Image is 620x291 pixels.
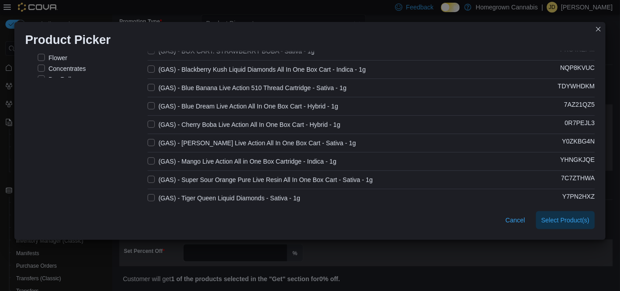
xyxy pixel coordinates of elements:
[38,63,86,74] label: Concentrates
[25,33,111,47] h1: Product Picker
[148,46,314,56] label: (GAS) - BOX CART: STRAWBERRY BOBA - Sativa - 1g
[38,74,71,85] label: Pre-Roll
[148,83,346,93] label: (GAS) - Blue Banana Live Action 510 Thread Cartridge - Sativa - 1g
[593,24,604,35] button: Closes this modal window
[506,216,525,225] span: Cancel
[502,211,529,229] button: Cancel
[148,174,373,185] label: (GAS) - Super Sour Orange Pure Live Resin All In One Box Cart - Sativa - 1g
[148,193,300,204] label: (GAS) - Tiger Queen Liquid Diamonds - Sativa - 1g
[558,83,595,93] p: TDYWHDKM
[148,156,336,167] label: (GAS) - Mango Live Action All in One Box Cartridge - Indica - 1g
[38,52,67,63] label: Flower
[560,64,595,75] p: NQP8KVUC
[561,174,595,185] p: 7C7ZTHWA
[148,64,366,75] label: (GAS) - Blackberry Kush Liquid Diamonds All In One Box Cart - Indica - 1g
[562,138,595,148] p: Y0ZKBG4N
[536,211,595,229] button: Select Product(s)
[148,101,338,112] label: (GAS) - Blue Dream Live Action All In One Box Cart - Hybrid - 1g
[560,46,595,56] p: PKG4KEPM
[564,101,595,112] p: 7AZ21QZ5
[148,138,356,148] label: (GAS) - [PERSON_NAME] Live Action All In One Box Cart - Sativa - 1g
[565,119,595,130] p: 0R7PEJL3
[563,193,595,204] p: Y7PN2HXZ
[541,216,589,225] span: Select Product(s)
[560,156,595,167] p: YHNGKJQE
[148,119,340,130] label: (GAS) - Cherry Boba Live Action All In One Box Cart - Hybrid - 1g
